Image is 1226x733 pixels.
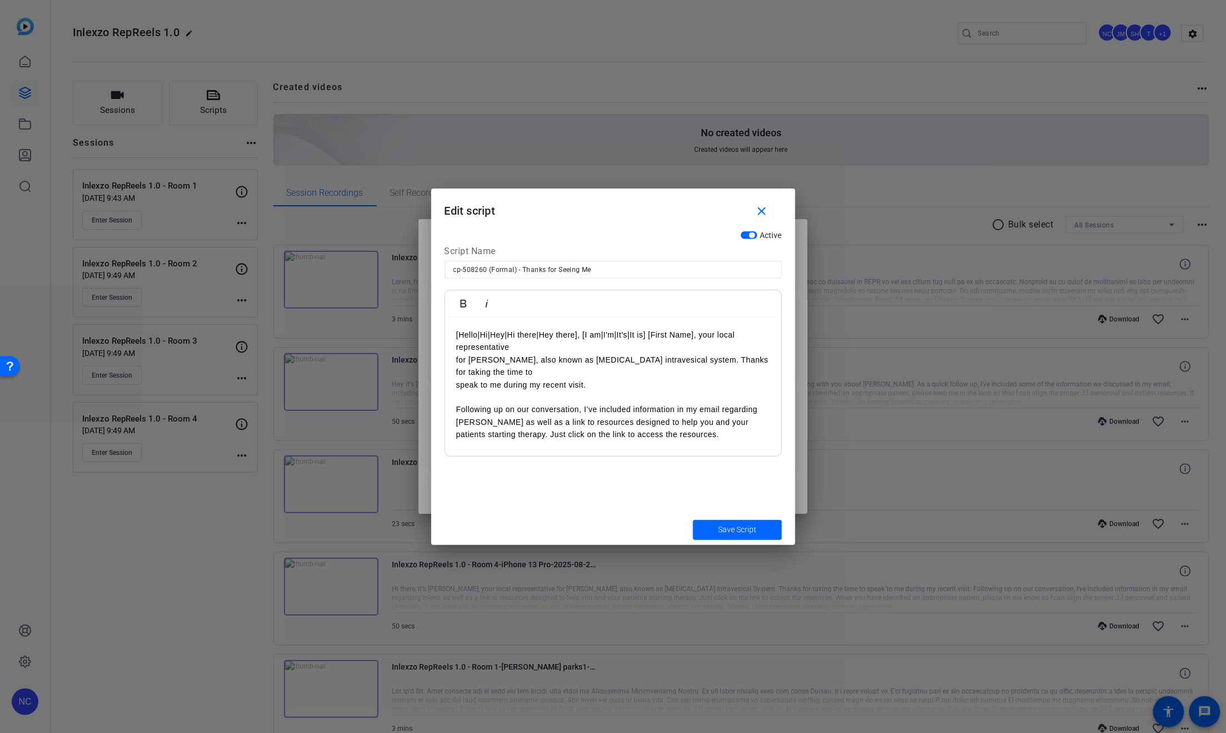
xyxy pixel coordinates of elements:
p: for [PERSON_NAME], also known as [MEDICAL_DATA] intravesical system. Thanks for taking the time to [456,354,770,379]
div: Script Name [445,245,782,261]
p: speak to me during my recent visit. [456,379,770,391]
p: Following up on our conversation, I’ve included information in my email regarding [PERSON_NAME] a... [456,403,770,440]
button: Italic (Ctrl+I) [476,293,497,315]
p: When you have identified an appropriate patient, please let me know so that I can align the prope... [456,453,770,478]
span: Save Script [718,524,756,536]
input: Enter Script Name [453,263,773,276]
span: Active [760,231,782,240]
button: Save Script [693,520,782,540]
button: Bold (Ctrl+B) [453,293,474,315]
h1: Edit script [431,189,795,225]
mat-icon: close [755,205,769,219]
p: [Hello|Hi|Hey|Hi there|Hey there], [I am|I'm|It's|It is] [First Name], your local representative [456,329,770,354]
